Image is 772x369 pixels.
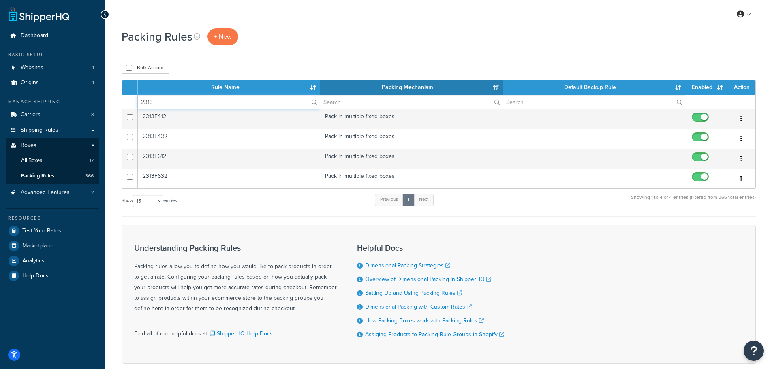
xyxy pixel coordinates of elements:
[6,107,99,122] li: Carriers
[122,29,192,45] h1: Packing Rules
[207,28,238,45] a: + New
[6,185,99,200] li: Advanced Features
[402,194,415,206] a: 1
[503,95,685,109] input: Search
[6,153,99,168] a: All Boxes 17
[92,79,94,86] span: 1
[91,189,94,196] span: 2
[21,79,39,86] span: Origins
[320,80,503,95] th: Packing Mechanism: activate to sort column ascending
[138,169,320,188] td: 2313F632
[6,254,99,268] a: Analytics
[6,60,99,75] li: Websites
[320,169,503,188] td: Pack in multiple fixed boxes
[357,243,504,252] h3: Helpful Docs
[6,75,99,90] li: Origins
[91,111,94,118] span: 3
[6,215,99,222] div: Resources
[134,243,337,314] div: Packing rules allow you to define how you would like to pack products in order to get a rate. Con...
[6,185,99,200] a: Advanced Features 2
[21,173,54,179] span: Packing Rules
[365,261,450,270] a: Dimensional Packing Strategies
[21,157,42,164] span: All Boxes
[21,64,43,71] span: Websites
[6,138,99,184] li: Boxes
[365,303,472,311] a: Dimensional Packing with Custom Rates
[22,273,49,279] span: Help Docs
[138,129,320,149] td: 2313F432
[21,127,58,134] span: Shipping Rules
[138,95,320,109] input: Search
[6,75,99,90] a: Origins 1
[22,228,61,235] span: Test Your Rates
[6,28,99,43] a: Dashboard
[133,195,163,207] select: Showentries
[22,258,45,264] span: Analytics
[727,80,755,95] th: Action
[320,109,503,129] td: Pack in multiple fixed boxes
[138,80,320,95] th: Rule Name: activate to sort column ascending
[6,98,99,105] div: Manage Shipping
[6,138,99,153] a: Boxes
[122,195,177,207] label: Show entries
[6,153,99,168] li: All Boxes
[122,62,169,74] button: Bulk Actions
[21,111,41,118] span: Carriers
[320,129,503,149] td: Pack in multiple fixed boxes
[134,322,337,339] div: Find all of our helpful docs at:
[685,80,727,95] th: Enabled: activate to sort column ascending
[320,95,502,109] input: Search
[6,51,99,58] div: Basic Setup
[365,275,491,284] a: Overview of Dimensional Packing in ShipperHQ
[365,289,462,297] a: Setting Up and Using Packing Rules
[214,32,232,41] span: + New
[365,316,484,325] a: How Packing Boxes work with Packing Rules
[9,6,69,22] a: ShipperHQ Home
[90,157,94,164] span: 17
[320,149,503,169] td: Pack in multiple fixed boxes
[138,149,320,169] td: 2313F612
[85,173,94,179] span: 366
[21,142,36,149] span: Boxes
[631,193,756,210] div: Showing 1 to 4 of 4 entries (filtered from 366 total entries)
[6,239,99,253] a: Marketplace
[6,169,99,183] a: Packing Rules 366
[6,169,99,183] li: Packing Rules
[365,330,504,339] a: Assiging Products to Packing Rule Groups in Shopify
[744,341,764,361] button: Open Resource Center
[134,243,337,252] h3: Understanding Packing Rules
[503,80,685,95] th: Default Backup Rule: activate to sort column ascending
[6,224,99,238] a: Test Your Rates
[92,64,94,71] span: 1
[21,32,48,39] span: Dashboard
[21,189,70,196] span: Advanced Features
[414,194,434,206] a: Next
[375,194,403,206] a: Previous
[6,123,99,138] a: Shipping Rules
[138,109,320,129] td: 2313F412
[6,60,99,75] a: Websites 1
[208,329,273,338] a: ShipperHQ Help Docs
[6,269,99,283] a: Help Docs
[22,243,53,250] span: Marketplace
[6,107,99,122] a: Carriers 3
